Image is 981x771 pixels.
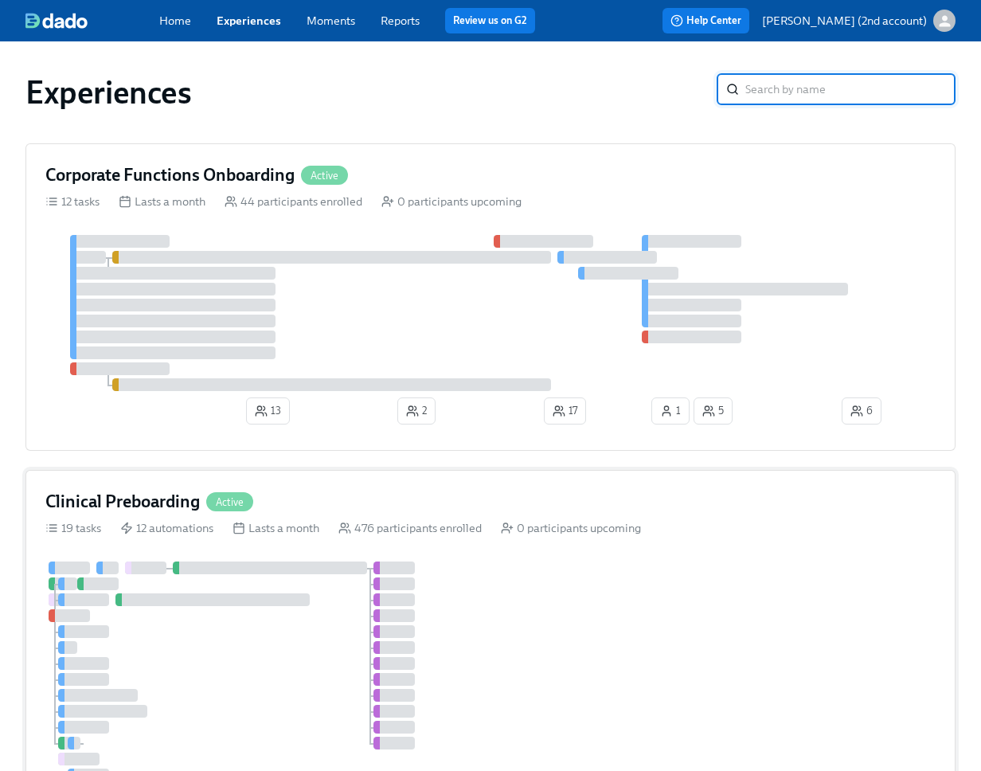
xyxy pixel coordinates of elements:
[120,520,213,536] div: 12 automations
[381,194,522,209] div: 0 participants upcoming
[553,403,577,419] span: 17
[762,13,927,29] p: [PERSON_NAME] (2nd account)
[381,14,420,28] a: Reports
[660,403,681,419] span: 1
[307,14,355,28] a: Moments
[45,163,295,187] h4: Corporate Functions Onboarding
[45,194,100,209] div: 12 tasks
[406,403,427,419] span: 2
[119,194,205,209] div: Lasts a month
[670,13,741,29] span: Help Center
[206,496,253,508] span: Active
[762,10,956,32] button: [PERSON_NAME] (2nd account)
[255,403,281,419] span: 13
[217,14,281,28] a: Experiences
[651,397,690,425] button: 1
[301,170,348,182] span: Active
[338,520,482,536] div: 476 participants enrolled
[745,73,956,105] input: Search by name
[842,397,881,425] button: 6
[445,8,535,33] button: Review us on G2
[544,397,586,425] button: 17
[246,397,290,425] button: 13
[25,13,159,29] a: dado
[702,403,724,419] span: 5
[233,520,319,536] div: Lasts a month
[850,403,873,419] span: 6
[225,194,362,209] div: 44 participants enrolled
[501,520,641,536] div: 0 participants upcoming
[453,13,527,29] a: Review us on G2
[662,8,749,33] button: Help Center
[159,14,191,28] a: Home
[45,490,200,514] h4: Clinical Preboarding
[25,73,192,112] h1: Experiences
[694,397,733,425] button: 5
[25,143,956,451] a: Corporate Functions OnboardingActive12 tasks Lasts a month 44 participants enrolled 0 participant...
[25,13,88,29] img: dado
[45,520,101,536] div: 19 tasks
[397,397,436,425] button: 2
